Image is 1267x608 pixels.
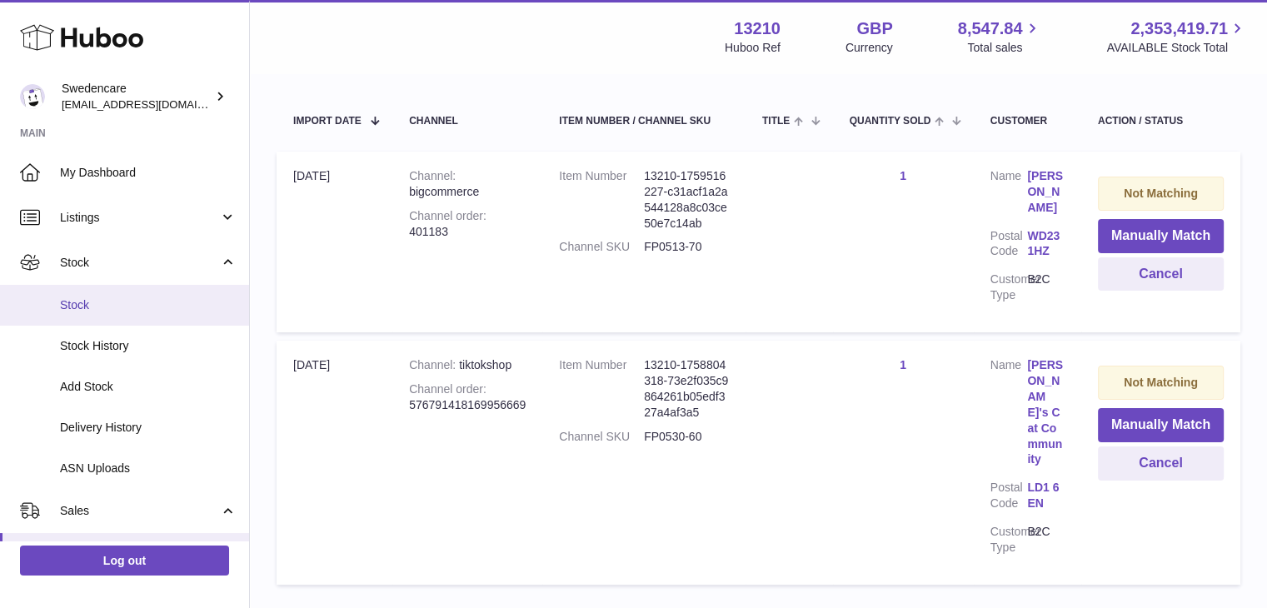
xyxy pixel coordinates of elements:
strong: Not Matching [1124,187,1198,200]
span: Stock History [60,338,237,354]
strong: Channel order [409,209,486,222]
dt: Postal Code [990,480,1028,516]
dt: Postal Code [990,228,1028,264]
dt: Channel SKU [559,239,644,255]
dt: Customer Type [990,524,1028,556]
td: [DATE] [277,152,392,332]
div: tiktokshop [409,357,526,373]
td: [DATE] [277,341,392,585]
dt: Item Number [559,357,644,421]
button: Cancel [1098,446,1224,481]
strong: Channel order [409,382,486,396]
strong: GBP [856,17,892,40]
div: Item Number / Channel SKU [559,116,729,127]
span: AVAILABLE Stock Total [1106,40,1247,56]
div: Channel [409,116,526,127]
a: [PERSON_NAME] [1027,168,1065,216]
div: Swedencare [62,81,212,112]
strong: Not Matching [1124,376,1198,389]
dd: B2C [1027,272,1065,303]
a: LD1 6EN [1027,480,1065,511]
div: Customer [990,116,1065,127]
a: 8,547.84 Total sales [958,17,1042,56]
strong: Channel [409,169,456,182]
span: Delivery History [60,420,237,436]
span: Quantity Sold [850,116,931,127]
dt: Name [990,168,1028,220]
img: internalAdmin-13210@internal.huboo.com [20,84,45,109]
dd: 13210-1758804318-73e2f035c9864261b05edf327a4af3a5 [644,357,729,421]
dd: B2C [1027,524,1065,556]
strong: Channel [409,358,459,371]
div: bigcommerce [409,168,526,200]
button: Cancel [1098,257,1224,292]
span: 8,547.84 [958,17,1023,40]
dd: FP0513-70 [644,239,729,255]
button: Manually Match [1098,408,1224,442]
span: Listings [60,210,219,226]
strong: 13210 [734,17,781,40]
dd: FP0530-60 [644,429,729,445]
div: Currency [845,40,893,56]
span: Import date [293,116,362,127]
a: WD23 1HZ [1027,228,1065,260]
span: Total sales [967,40,1041,56]
span: Stock [60,255,219,271]
button: Manually Match [1098,219,1224,253]
span: 2,353,419.71 [1130,17,1228,40]
span: [EMAIL_ADDRESS][DOMAIN_NAME] [62,97,245,111]
div: 576791418169956669 [409,381,526,413]
dt: Item Number [559,168,644,232]
span: Add Stock [60,379,237,395]
span: ASN Uploads [60,461,237,476]
div: 401183 [409,208,526,240]
div: Action / Status [1098,116,1224,127]
div: Huboo Ref [725,40,781,56]
a: Log out [20,546,229,576]
span: Title [762,116,790,127]
dt: Channel SKU [559,429,644,445]
a: 1 [900,169,906,182]
span: Stock [60,297,237,313]
a: 1 [900,358,906,371]
a: 2,353,419.71 AVAILABLE Stock Total [1106,17,1247,56]
dt: Customer Type [990,272,1028,303]
span: My Dashboard [60,165,237,181]
a: [PERSON_NAME]'s Cat Community [1027,357,1065,467]
dd: 13210-1759516227-c31acf1a2a544128a8c03ce50e7c14ab [644,168,729,232]
dt: Name [990,357,1028,471]
span: Sales [60,503,219,519]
